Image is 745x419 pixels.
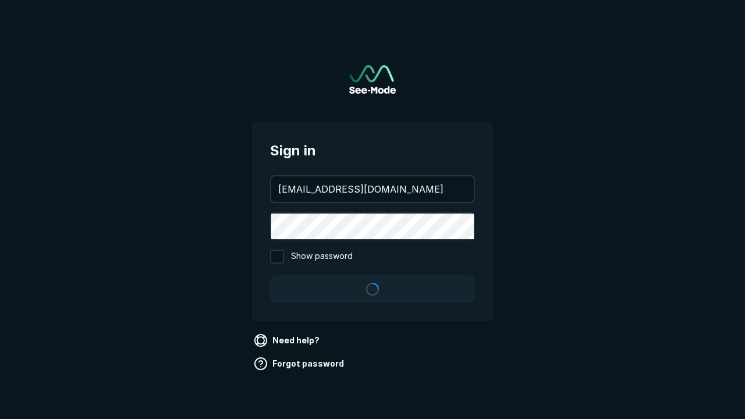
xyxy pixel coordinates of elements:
img: See-Mode Logo [349,65,396,94]
span: Show password [291,250,353,264]
input: your@email.com [271,176,474,202]
a: Need help? [251,331,324,350]
a: Go to sign in [349,65,396,94]
span: Sign in [270,140,475,161]
a: Forgot password [251,354,349,373]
